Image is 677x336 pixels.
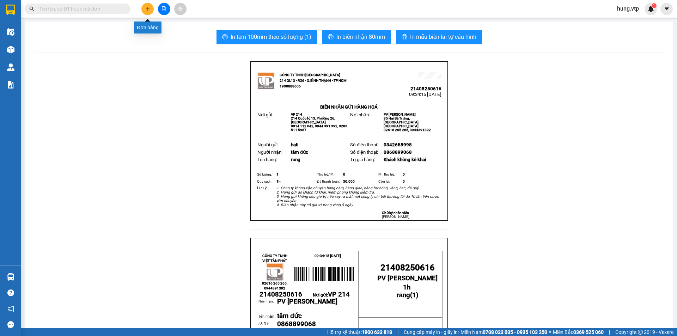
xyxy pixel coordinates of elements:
[39,5,122,13] input: Tìm tên, số ĐT hoặc mã đơn
[397,291,410,299] span: răng
[7,46,14,53] img: warehouse-icon
[257,142,279,147] span: Người gửi:
[257,186,268,190] span: Lưu ý:
[396,30,482,44] button: printerIn mẫu biên lai tự cấu hình
[384,116,419,128] span: 85 Hai Bà Trưng, [GEOGRAPHIC_DATA], [GEOGRAPHIC_DATA]
[216,30,317,44] button: printerIn tem 100mm theo số lượng (1)
[409,92,441,97] span: 09:34:15 [DATE]
[461,328,547,336] span: Miền Nam
[7,273,14,281] img: warehouse-icon
[653,3,655,8] span: 1
[266,263,283,281] img: logo
[291,112,302,116] span: VP 214
[549,331,551,334] span: ⚪️
[7,321,14,328] span: message
[262,281,287,290] span: 02616 265 265, 0944391392
[7,28,14,36] img: warehouse-icon
[29,6,34,11] span: search
[403,283,410,291] span: 1h
[291,142,298,147] span: hati
[343,179,355,183] span: 30.000
[257,157,277,162] span: Tên hàng:
[291,124,347,132] span: 0914 112 042, 0944 391 392, 0283 511 5967
[277,320,316,328] span: 0868899068
[384,142,412,147] span: 0342658998
[276,179,281,183] span: 1h
[141,3,154,15] button: plus
[362,329,392,335] strong: 1900 633 818
[483,329,547,335] strong: 0708 023 035 - 0935 103 250
[350,157,375,162] span: Trị giá hàng:
[404,328,459,336] span: Cung cấp máy in - giấy in:
[327,328,392,336] span: Hỗ trợ kỹ thuật:
[262,254,287,263] strong: CÔNG TY TNHH VIỆT TÂN PHÁT
[291,149,308,155] span: tâm đức
[231,32,311,41] span: In tem 100mm theo số lượng (1)
[257,72,275,90] img: logo
[384,112,416,116] span: PV [PERSON_NAME]
[145,6,150,11] span: plus
[397,328,398,336] span: |
[258,320,277,328] td: Số ĐT:
[350,112,370,117] span: Nơi nhận:
[7,81,14,88] img: solution-icon
[161,6,166,11] span: file-add
[664,6,670,12] span: caret-down
[7,305,14,312] span: notification
[648,6,654,12] img: icon-new-feature
[343,172,345,176] span: 0
[410,86,441,91] span: 21408250616
[384,157,426,162] span: Khách không kê khai
[322,30,391,44] button: printerIn biên nhận 80mm
[638,330,643,335] span: copyright
[384,128,431,132] span: 02616 265 265, 0944391392
[609,328,610,336] span: |
[6,5,15,15] img: logo-vxr
[158,3,170,15] button: file-add
[316,178,342,185] td: Đã thanh toán:
[276,172,279,176] span: 1
[7,63,14,71] img: warehouse-icon
[257,149,282,155] span: Người nhận:
[336,32,385,41] span: In biên nhận 80mm
[313,293,350,298] span: Nơi gửi:
[384,149,412,155] span: 0868899068
[258,299,277,312] td: Nơi nhận:
[258,312,276,319] span: :
[410,32,476,41] span: In mẫu biên lai tự cấu hình
[350,142,378,147] span: Số điện thoại:
[403,179,405,183] span: 0
[377,171,402,178] td: Phí thu hộ:
[280,73,347,88] strong: CÔNG TY TNHH [GEOGRAPHIC_DATA] 214 QL13 - P.26 - Q.BÌNH THẠNH - TP HCM 1900888606
[382,211,409,215] strong: Chữ ký nhân viên
[382,215,409,219] span: [PERSON_NAME]
[257,112,273,117] span: Nơi gửi:
[256,178,275,185] td: Quy cách:
[652,3,657,8] sup: 1
[350,149,378,155] span: Số điện thoại:
[380,263,435,273] span: 21408250616
[256,171,275,178] td: Số lượng:
[222,34,228,41] span: printer
[403,172,405,176] span: 0
[276,186,439,207] em: 1. Công ty không vận chuyển hàng cấm, hàng gian, hàng hư hỏng, vàng, bạc, đá quý. 2. Hàng gửi do ...
[291,116,335,124] span: 214 Quốc lộ 13, Phường 26, [GEOGRAPHIC_DATA]
[277,312,302,320] span: tâm đức
[277,298,337,305] span: PV [PERSON_NAME]
[260,291,302,298] span: 21408250616
[291,157,300,162] span: răng
[377,178,402,185] td: Còn lại:
[320,104,378,110] strong: BIÊN NHẬN GỬI HÀNG HOÁ
[316,171,342,178] td: Thụ hộ/ Phí
[553,328,604,336] span: Miền Bắc
[258,314,274,319] span: Tên nhận
[573,329,604,335] strong: 0369 525 060
[328,34,334,41] span: printer
[258,328,277,334] td: Tên hàng:
[611,4,645,13] span: hung.vtp
[178,6,183,11] span: aim
[377,274,438,282] span: PV [PERSON_NAME]
[174,3,187,15] button: aim
[660,3,673,15] button: caret-down
[397,283,419,299] strong: ( )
